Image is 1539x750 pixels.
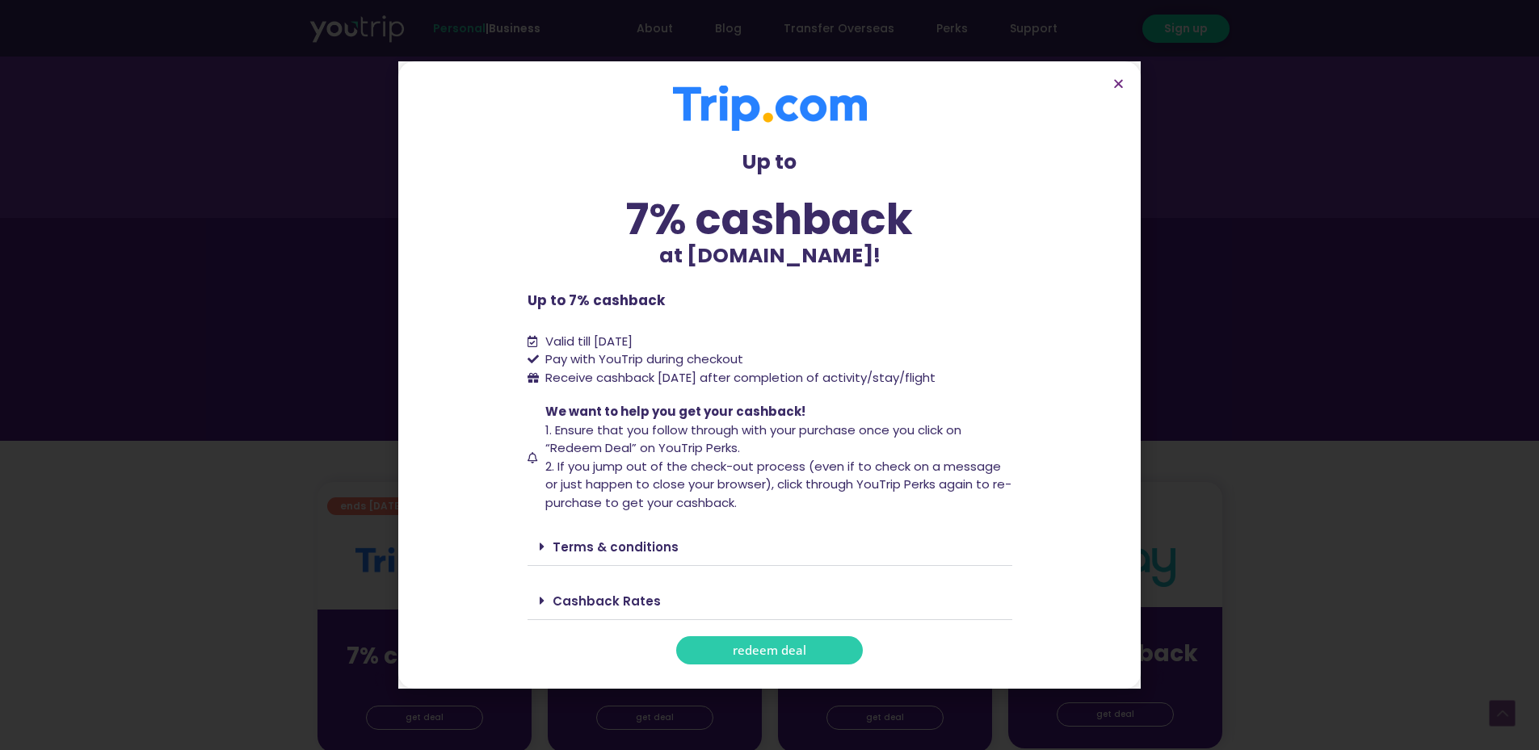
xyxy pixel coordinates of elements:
[528,147,1012,178] p: Up to
[541,350,743,369] span: Pay with YouTrip during checkout
[733,644,806,656] span: redeem deal
[676,636,863,664] a: redeem deal
[528,582,1012,620] div: Cashback Rates
[528,291,665,310] b: Up to 7% cashback
[528,198,1012,241] div: 7% cashback
[545,421,961,457] span: 1. Ensure that you follow through with your purchase once you click on “Redeem Deal” on YouTrip P...
[1112,78,1125,90] a: Close
[545,458,1011,511] span: 2. If you jump out of the check-out process (even if to check on a message or just happen to clos...
[553,538,679,555] a: Terms & conditions
[528,528,1012,566] div: Terms & conditions
[528,241,1012,271] p: at [DOMAIN_NAME]!
[545,369,936,386] span: Receive cashback [DATE] after completion of activity/stay/flight
[553,593,661,610] a: Cashback Rates
[545,333,633,350] span: Valid till [DATE]
[545,403,805,420] span: We want to help you get your cashback!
